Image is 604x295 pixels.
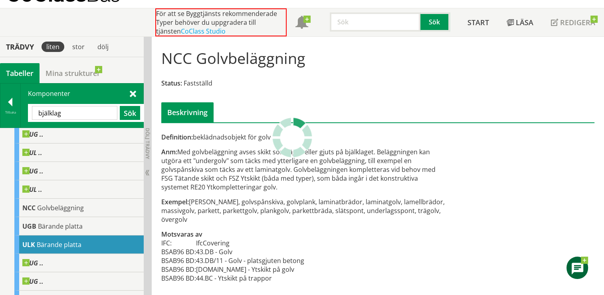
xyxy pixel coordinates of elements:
[14,125,144,144] div: Gå till informationssidan för CoClass Studio
[22,167,44,175] span: UG ..
[22,203,36,212] span: NCC
[560,18,595,27] span: Redigera
[120,106,140,120] button: Sök
[161,133,447,142] div: beklädnadsobjekt för golv
[155,8,287,36] div: För att se Byggtjänsts rekommenderade Typer behöver du uppgradera till tjänsten
[14,180,144,199] div: Gå till informationssidan för CoClass Studio
[161,147,447,191] div: Med golvbeläggning avses skikt som läggs eller gjuts på bjälklaget. Beläggningen kan utgöra ett "...
[14,235,144,254] div: Gå till informationssidan för CoClass Studio
[161,256,196,265] td: BSAB96 BD:
[467,18,489,27] span: Start
[542,8,604,36] a: Redigera
[161,274,196,283] td: BSAB96 BD:
[38,222,83,231] span: Bärande platta
[144,128,151,159] span: Dölj trädvy
[272,118,312,157] img: Laddar
[161,133,193,142] span: Definition:
[196,239,304,247] td: IfcCovering
[21,84,143,128] div: Komponenter
[161,102,214,122] div: Beskrivning
[40,63,106,83] a: Mina strukturer
[516,18,533,27] span: Läsa
[161,197,189,206] span: Exempel:
[161,49,305,67] h1: NCC Golvbeläggning
[161,239,196,247] td: IFC:
[42,42,64,52] div: liten
[37,203,84,212] span: Golvbeläggning
[161,265,196,274] td: BSAB96 BD:
[22,185,42,193] span: UL ..
[14,144,144,162] div: Gå till informationssidan för CoClass Studio
[330,12,420,32] input: Sök
[196,247,304,256] td: 43.DB - Golv
[498,8,542,36] a: Läsa
[184,79,212,88] span: Fastställd
[22,222,36,231] span: UGB
[22,277,44,285] span: UG ..
[22,240,35,249] span: ULK
[161,197,447,224] div: [PERSON_NAME], golvspånskiva, golvplank, laminatbrädor, laminatgolv, lamellbrädor, massivgolv, pa...
[32,106,117,120] input: Sök
[14,217,144,235] div: Gå till informationssidan för CoClass Studio
[22,130,44,138] span: UG ..
[2,42,38,51] div: Trädvy
[93,42,113,52] div: dölj
[196,265,304,274] td: [DOMAIN_NAME] - Ytskikt på golv
[459,8,498,36] a: Start
[130,89,136,98] span: Stäng sök
[420,12,450,32] button: Sök
[161,230,202,239] span: Motsvaras av
[37,240,81,249] span: Bärande platta
[14,162,144,180] div: Gå till informationssidan för CoClass Studio
[14,199,144,217] div: Gå till informationssidan för CoClass Studio
[161,79,182,88] span: Status:
[14,254,144,272] div: Gå till informationssidan för CoClass Studio
[22,149,42,157] span: UL ..
[161,247,196,256] td: BSAB96 BD:
[181,27,226,36] a: CoClass Studio
[196,274,304,283] td: 44.BC - Ytskikt på trappor
[14,272,144,291] div: Gå till informationssidan för CoClass Studio
[196,256,304,265] td: 43.DB/11 - Golv - platsgjuten betong
[22,259,44,267] span: UG ..
[295,17,308,30] span: Notifikationer
[67,42,89,52] div: stor
[161,147,177,156] span: Anm:
[0,109,20,116] div: Tillbaka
